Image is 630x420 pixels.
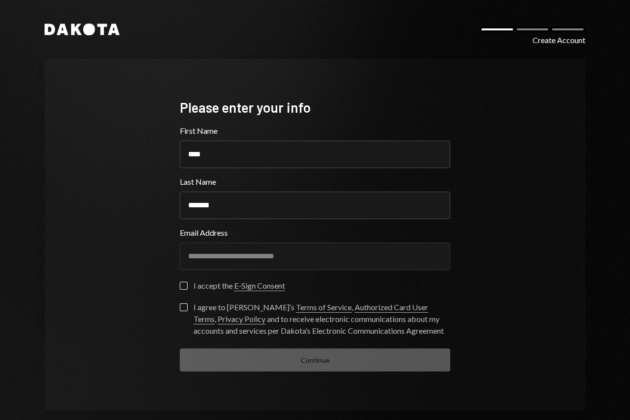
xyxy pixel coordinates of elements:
[194,301,450,337] div: I agree to [PERSON_NAME]’s , , and to receive electronic communications about my accounts and ser...
[180,303,188,311] button: I agree to [PERSON_NAME]’s Terms of Service, Authorized Card User Terms, Privacy Policy and to re...
[180,98,450,117] div: Please enter your info
[194,302,428,324] a: Authorized Card User Terms
[218,314,266,324] a: Privacy Policy
[180,282,188,290] button: I accept the E-Sign Consent
[533,34,585,46] div: Create Account
[180,227,450,239] label: Email Address
[234,281,285,291] a: E-Sign Consent
[296,302,352,313] a: Terms of Service
[194,280,285,292] div: I accept the
[180,176,450,188] label: Last Name
[180,125,450,137] label: First Name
